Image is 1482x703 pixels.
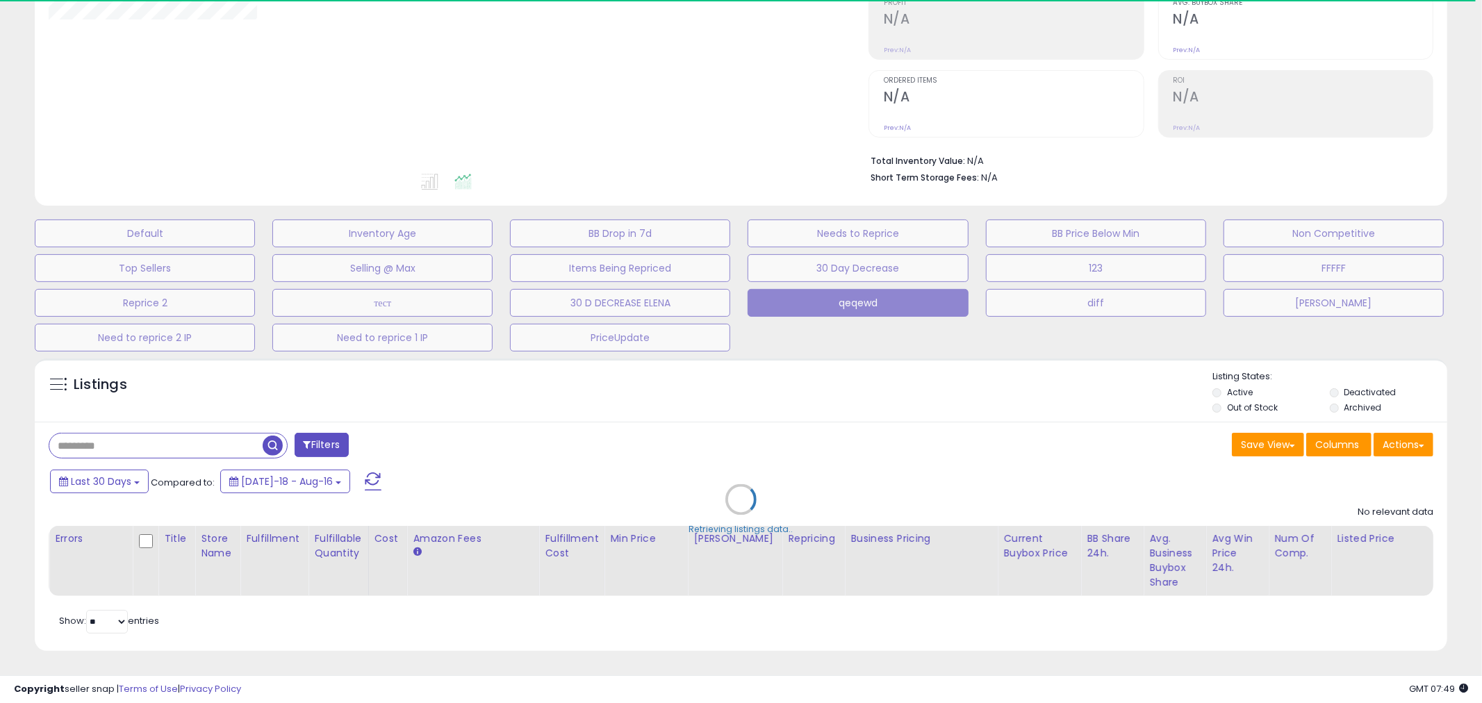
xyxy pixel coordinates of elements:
[1224,220,1444,247] button: Non Competitive
[510,324,730,351] button: PriceUpdate
[748,220,968,247] button: Needs to Reprice
[272,324,493,351] button: Need to reprice 1 IP
[981,171,998,184] span: N/A
[748,254,968,282] button: 30 Day Decrease
[689,524,793,536] div: Retrieving listings data..
[1174,89,1433,108] h2: N/A
[871,151,1423,168] li: N/A
[35,254,255,282] button: Top Sellers
[1174,124,1201,132] small: Prev: N/A
[748,289,968,317] button: qeqewd
[510,254,730,282] button: Items Being Repriced
[35,289,255,317] button: Reprice 2
[272,254,493,282] button: Selling @ Max
[986,254,1206,282] button: 123
[871,172,979,183] b: Short Term Storage Fees:
[1409,682,1468,695] span: 2025-09-16 07:49 GMT
[884,77,1143,85] span: Ordered Items
[272,220,493,247] button: Inventory Age
[1174,11,1433,30] h2: N/A
[884,11,1143,30] h2: N/A
[1224,254,1444,282] button: FFFFF
[871,155,965,167] b: Total Inventory Value:
[510,289,730,317] button: 30 D DECREASE ELENA
[986,289,1206,317] button: diff
[884,46,911,54] small: Prev: N/A
[35,324,255,351] button: Need to reprice 2 IP
[884,89,1143,108] h2: N/A
[35,220,255,247] button: Default
[510,220,730,247] button: BB Drop in 7d
[1224,289,1444,317] button: [PERSON_NAME]
[119,682,178,695] a: Terms of Use
[986,220,1206,247] button: BB Price Below Min
[884,124,911,132] small: Prev: N/A
[180,682,241,695] a: Privacy Policy
[1174,46,1201,54] small: Prev: N/A
[14,682,65,695] strong: Copyright
[14,683,241,696] div: seller snap | |
[272,289,493,317] button: тест
[1174,77,1433,85] span: ROI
